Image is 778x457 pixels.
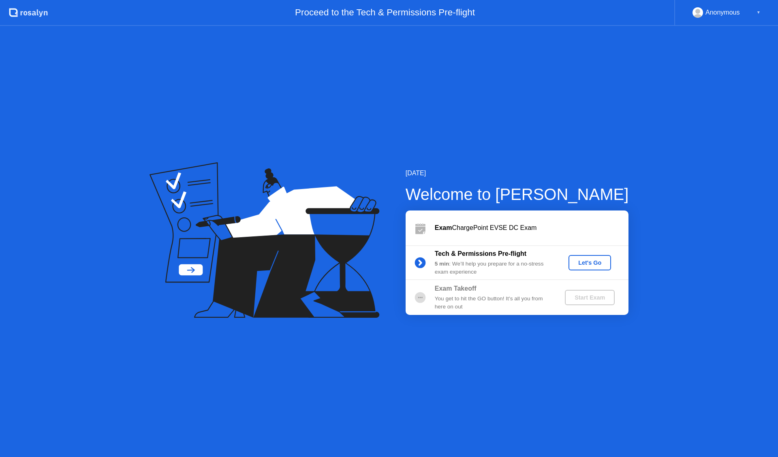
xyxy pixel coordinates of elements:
button: Start Exam [565,290,615,305]
b: Exam [435,224,452,231]
div: Start Exam [568,294,611,301]
div: Let's Go [572,259,608,266]
div: You get to hit the GO button! It’s all you from here on out [435,295,551,311]
div: [DATE] [406,168,629,178]
div: Anonymous [705,7,740,18]
div: ChargePoint EVSE DC Exam [435,223,628,233]
b: 5 min [435,261,449,267]
button: Let's Go [569,255,611,270]
div: Welcome to [PERSON_NAME] [406,182,629,206]
div: ▼ [757,7,761,18]
div: : We’ll help you prepare for a no-stress exam experience [435,260,551,276]
b: Exam Takeoff [435,285,477,292]
b: Tech & Permissions Pre-flight [435,250,526,257]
